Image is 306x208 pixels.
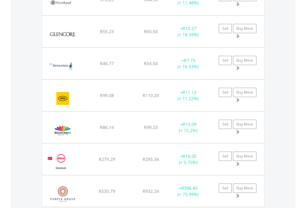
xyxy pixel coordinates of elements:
[183,25,196,31] span: R10.27
[169,121,208,134] div: + (+ 15.2%)
[45,87,81,109] img: EQU.ZA.MTN.png
[99,188,115,194] span: R535.79
[219,56,232,65] a: Sell
[100,29,114,34] span: R55.23
[169,153,208,166] div: + (+ 5.75%)
[45,55,76,77] img: EQU.ZA.INL.png
[233,120,256,129] a: Buy More
[144,29,158,34] span: R65.50
[219,120,232,129] a: Sell
[219,152,232,161] a: Sell
[100,124,114,130] span: R86.14
[233,152,256,161] a: Buy More
[183,121,196,127] span: R13.09
[45,183,81,205] img: EQU.ZA.PPE.png
[143,156,159,162] span: R295.34
[183,153,196,159] span: R16.05
[169,89,208,102] div: + (+ 11.22%)
[233,56,256,65] a: Buy More
[233,184,256,193] a: Buy More
[143,92,159,98] span: R110.20
[144,60,158,66] span: R54.50
[233,24,256,33] a: Buy More
[99,156,115,162] span: R279.29
[100,60,114,66] span: R46.77
[169,57,208,70] div: + (+ 16.53%)
[100,92,114,98] span: R99.08
[219,88,232,97] a: Sell
[183,89,196,95] span: R11.12
[45,151,76,173] img: EQU.ZA.GLD.png
[219,24,232,33] a: Sell
[169,185,208,197] div: + (+ 73.99%)
[219,184,232,193] a: Sell
[184,57,195,63] span: R7.73
[45,119,80,141] img: EQU.ZA.MCG.png
[45,24,80,46] img: EQU.ZA.GLN.png
[233,88,256,97] a: Buy More
[181,185,198,191] span: R396.45
[169,25,208,38] div: + (+ 18.59%)
[143,188,159,194] span: R932.24
[144,124,158,130] span: R99.23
